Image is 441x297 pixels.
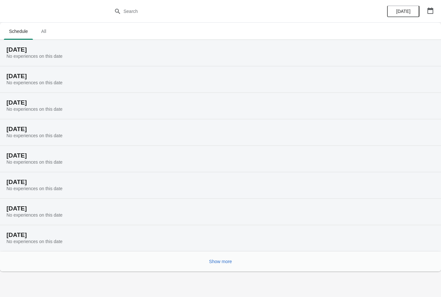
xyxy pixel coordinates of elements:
span: No experiences on this date [6,159,63,165]
span: No experiences on this date [6,80,63,85]
span: All [36,26,52,37]
h2: [DATE] [6,126,435,132]
button: [DATE] [387,5,419,17]
h2: [DATE] [6,205,435,212]
span: No experiences on this date [6,54,63,59]
button: Show more [207,256,235,267]
h2: [DATE] [6,99,435,106]
span: No experiences on this date [6,212,63,218]
span: No experiences on this date [6,239,63,244]
span: Schedule [4,26,33,37]
h2: [DATE] [6,73,435,79]
h2: [DATE] [6,152,435,159]
span: Show more [209,259,232,264]
h2: [DATE] [6,179,435,185]
h2: [DATE] [6,46,435,53]
span: No experiences on this date [6,186,63,191]
span: [DATE] [396,9,410,14]
input: Search [123,5,331,17]
span: No experiences on this date [6,107,63,112]
span: No experiences on this date [6,133,63,138]
h2: [DATE] [6,232,435,238]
